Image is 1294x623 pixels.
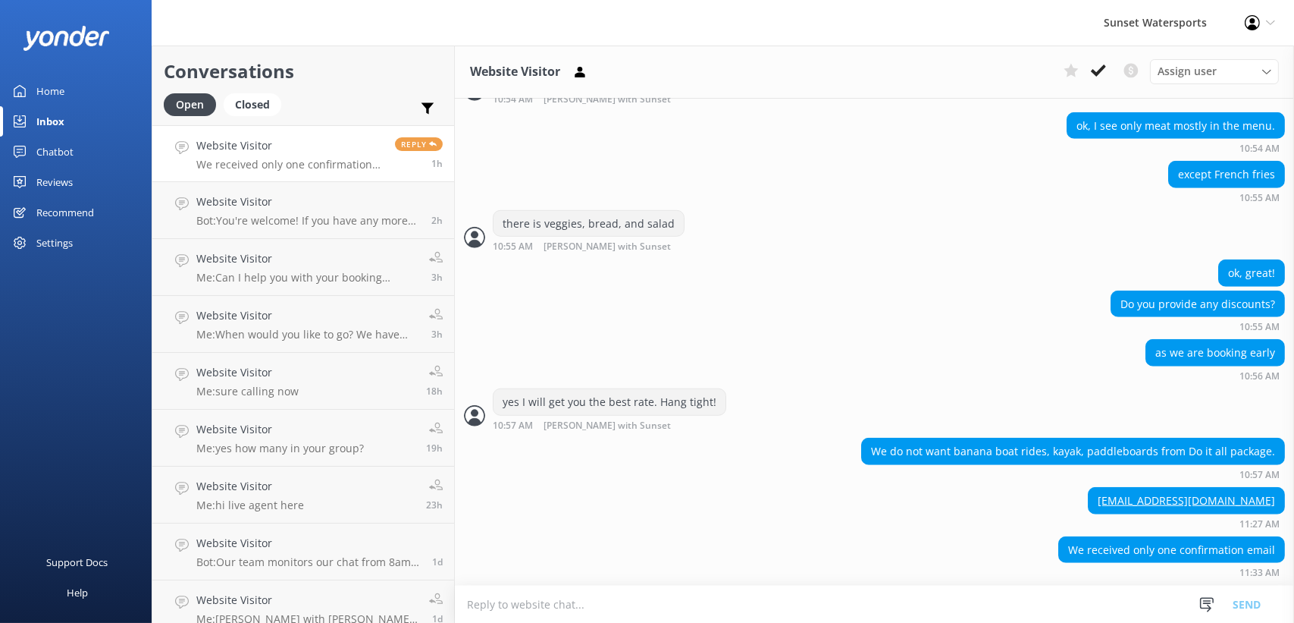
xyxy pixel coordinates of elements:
div: as we are booking early [1146,340,1284,366]
strong: 10:56 AM [1239,372,1280,381]
div: Sep 28 2025 09:56am (UTC -05:00) America/Cancun [1145,370,1285,381]
a: [EMAIL_ADDRESS][DOMAIN_NAME] [1098,493,1275,508]
div: Sep 28 2025 09:57am (UTC -05:00) America/Cancun [861,469,1285,480]
a: Open [164,96,224,112]
p: Me: sure calling now [196,385,299,398]
div: Sep 28 2025 09:54am (UTC -05:00) America/Cancun [1067,143,1285,153]
a: Closed [224,96,289,112]
a: Website VisitorMe:When would you like to go? We have lots of availability [DATE]!3h [152,296,454,353]
span: Assign user [1158,63,1217,80]
div: Help [67,577,88,608]
p: Me: When would you like to go? We have lots of availability [DATE]! [196,328,418,341]
h2: Conversations [164,57,443,86]
h4: Website Visitor [196,364,299,381]
span: Sep 28 2025 10:33am (UTC -05:00) America/Cancun [431,157,443,170]
strong: 10:57 AM [1239,470,1280,480]
p: Bot: Our team monitors our chat from 8am to 8pm and will be with you shortly! If you'd like to ca... [196,555,421,569]
span: Sep 27 2025 05:34pm (UTC -05:00) America/Cancun [426,385,443,398]
div: yes I will get you the best rate. Hang tight! [493,389,725,415]
span: Reply [395,137,443,151]
a: Website VisitorBot:You're welcome! If you have any more questions or need further assistance, fee... [152,182,454,239]
div: Sep 28 2025 09:55am (UTC -05:00) America/Cancun [1168,192,1285,203]
div: Sep 28 2025 09:55am (UTC -05:00) America/Cancun [493,241,720,252]
strong: 10:57 AM [493,421,533,431]
a: Website VisitorWe received only one confirmation emailReply1h [152,125,454,182]
span: Sep 28 2025 09:15am (UTC -05:00) America/Cancun [431,214,443,227]
div: We received only one confirmation email [1059,537,1284,563]
a: Website VisitorMe:Can I help you with your booking [DATE]? Im live and in [GEOGRAPHIC_DATA] to he... [152,239,454,296]
div: Sep 28 2025 09:57am (UTC -05:00) America/Cancun [493,420,726,431]
div: Open [164,93,216,116]
div: there is veggies, bread, and salad [493,211,684,237]
h3: Website Visitor [470,62,560,82]
img: yonder-white-logo.png [23,26,110,51]
a: Website VisitorBot:Our team monitors our chat from 8am to 8pm and will be with you shortly! If yo... [152,524,454,581]
div: We do not want banana boat rides, kayak, paddleboards from Do it all package. [862,439,1284,464]
span: [PERSON_NAME] with Sunset [544,421,671,431]
strong: 10:55 AM [1239,323,1280,332]
h4: Website Visitor [196,137,384,154]
div: Support Docs [47,547,108,577]
div: Recommend [36,197,94,228]
div: Home [36,76,64,106]
div: ok, I see only meat mostly in the menu. [1067,113,1284,139]
div: Reviews [36,167,73,197]
p: Me: hi live agent here [196,499,304,512]
span: Sep 27 2025 11:45am (UTC -05:00) America/Cancun [432,555,443,568]
h4: Website Visitor [196,478,304,495]
p: Bot: You're welcome! If you have any more questions or need further assistance, feel free to ask.... [196,214,420,228]
strong: 11:33 AM [1239,568,1280,577]
strong: 10:55 AM [493,242,533,252]
div: Settings [36,228,73,258]
span: Sep 27 2025 12:38pm (UTC -05:00) America/Cancun [426,499,443,511]
strong: 10:54 AM [493,95,533,105]
span: [PERSON_NAME] with Sunset [544,242,671,252]
strong: 10:54 AM [1239,144,1280,153]
div: ok, great! [1219,260,1284,286]
span: Sep 27 2025 04:03pm (UTC -05:00) America/Cancun [426,442,443,455]
a: Website VisitorMe:hi live agent here23h [152,467,454,524]
p: Me: yes how many in your group? [196,442,364,455]
div: Sep 28 2025 10:27am (UTC -05:00) America/Cancun [1088,518,1285,529]
div: Inbox [36,106,64,137]
div: Sep 28 2025 10:33am (UTC -05:00) America/Cancun [1058,567,1285,577]
span: Sep 28 2025 08:38am (UTC -05:00) America/Cancun [431,328,443,341]
h4: Website Visitor [196,421,364,438]
strong: 11:27 AM [1239,520,1280,529]
h4: Website Visitor [196,194,420,210]
div: except French fries [1169,162,1284,187]
a: Website VisitorMe:sure calling now18h [152,353,454,410]
span: [PERSON_NAME] with Sunset [544,95,671,105]
strong: 10:55 AM [1239,194,1280,203]
p: We received only one confirmation email [196,158,384,171]
div: Closed [224,93,281,116]
div: Sep 28 2025 09:55am (UTC -05:00) America/Cancun [1111,321,1285,332]
div: Chatbot [36,137,74,167]
p: Me: Can I help you with your booking [DATE]? Im live and in [GEOGRAPHIC_DATA] to help out. My nam... [196,271,418,285]
div: Assign User [1150,59,1279,83]
div: Do you provide any discounts? [1111,291,1284,317]
h4: Website Visitor [196,592,418,609]
span: Sep 28 2025 08:52am (UTC -05:00) America/Cancun [431,271,443,284]
h4: Website Visitor [196,250,418,267]
a: Website VisitorMe:yes how many in your group?19h [152,410,454,467]
h4: Website Visitor [196,535,421,552]
h4: Website Visitor [196,307,418,324]
div: Sep 28 2025 09:54am (UTC -05:00) America/Cancun [493,93,720,105]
